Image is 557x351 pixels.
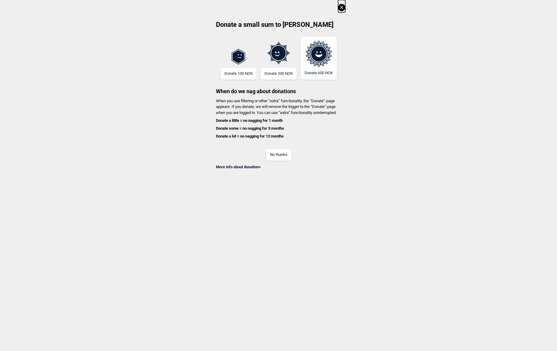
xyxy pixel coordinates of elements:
[266,149,291,161] button: No thanks
[212,80,345,95] h3: When do we nag about donations
[220,68,257,80] button: Donate 100 NOK
[212,98,345,139] p: When you use filtering or other “extra” functionality, the “Donate”-page appears. If you donate, ...
[216,126,284,131] b: Donate some = no nagging for 3 months
[212,20,345,33] h2: Donate a small sum to [PERSON_NAME]
[216,134,284,138] b: Donate a lot = no nagging for 12 months
[216,165,261,169] a: More info about donation>
[216,118,283,123] b: Donate a little = no nagging for 1 month
[301,36,337,80] button: Donate 600 NOK
[261,68,297,80] button: Donate 200 NOK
